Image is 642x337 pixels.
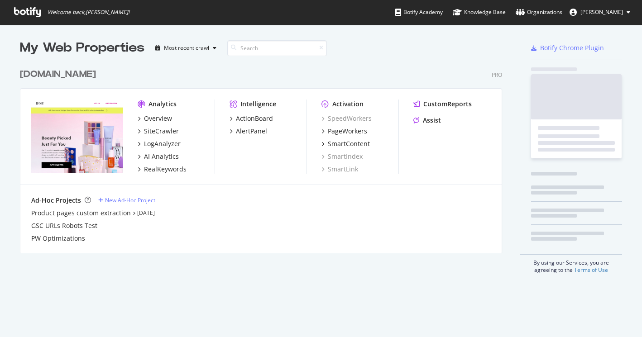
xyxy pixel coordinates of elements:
div: Intelligence [240,100,276,109]
div: My Web Properties [20,39,144,57]
a: SmartContent [321,139,370,148]
div: Analytics [149,100,177,109]
div: By using our Services, you are agreeing to the [520,254,622,274]
div: CustomReports [423,100,472,109]
div: SiteCrawler [144,127,179,136]
a: Botify Chrome Plugin [531,43,604,52]
a: [DOMAIN_NAME] [20,68,100,81]
a: AI Analytics [138,152,179,161]
div: Activation [332,100,364,109]
div: [DOMAIN_NAME] [20,68,96,81]
a: SmartLink [321,165,358,174]
div: grid [20,57,509,253]
div: PageWorkers [328,127,367,136]
div: Overview [144,114,172,123]
input: Search [227,40,327,56]
div: Organizations [516,8,562,17]
div: Pro [492,71,502,79]
div: Botify Chrome Plugin [540,43,604,52]
a: PW Optimizations [31,234,85,243]
a: LogAnalyzer [138,139,181,148]
span: Welcome back, [PERSON_NAME] ! [48,9,129,16]
button: Most recent crawl [152,41,220,55]
a: Terms of Use [574,266,608,274]
div: RealKeywords [144,165,187,174]
div: SmartContent [328,139,370,148]
a: SmartIndex [321,152,363,161]
div: Ad-Hoc Projects [31,196,81,205]
a: RealKeywords [138,165,187,174]
a: AlertPanel [230,127,267,136]
div: ActionBoard [236,114,273,123]
a: SiteCrawler [138,127,179,136]
a: Overview [138,114,172,123]
div: AI Analytics [144,152,179,161]
div: LogAnalyzer [144,139,181,148]
div: Botify Academy [395,8,443,17]
a: ActionBoard [230,114,273,123]
div: Assist [423,116,441,125]
a: New Ad-Hoc Project [98,196,155,204]
a: GSC URLs Robots Test [31,221,97,230]
a: SpeedWorkers [321,114,372,123]
img: ipsy.com [31,100,123,173]
div: Knowledge Base [453,8,506,17]
span: Neena Pai [580,8,623,16]
a: CustomReports [413,100,472,109]
a: [DATE] [137,209,155,217]
a: PageWorkers [321,127,367,136]
div: Most recent crawl [164,45,209,51]
a: Assist [413,116,441,125]
div: AlertPanel [236,127,267,136]
a: Product pages custom extraction [31,209,131,218]
button: [PERSON_NAME] [562,5,637,19]
div: New Ad-Hoc Project [105,196,155,204]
